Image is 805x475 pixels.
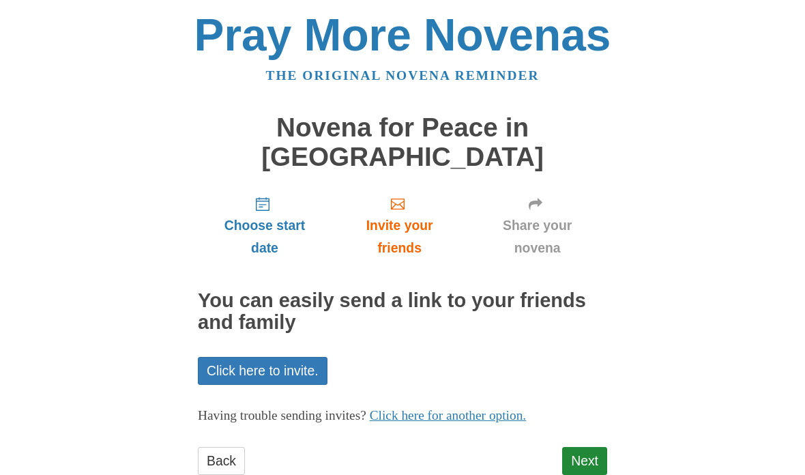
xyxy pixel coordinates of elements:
a: Invite your friends [332,185,467,266]
a: Click here for another option. [370,408,527,422]
span: Having trouble sending invites? [198,408,366,422]
span: Choose start date [211,214,318,259]
span: Invite your friends [345,214,454,259]
a: Pray More Novenas [194,10,611,60]
a: Next [562,447,607,475]
a: The original novena reminder [266,68,540,83]
h2: You can easily send a link to your friends and family [198,290,607,334]
a: Back [198,447,245,475]
a: Click here to invite. [198,357,327,385]
span: Share your novena [481,214,594,259]
a: Choose start date [198,185,332,266]
h1: Novena for Peace in [GEOGRAPHIC_DATA] [198,113,607,171]
a: Share your novena [467,185,607,266]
